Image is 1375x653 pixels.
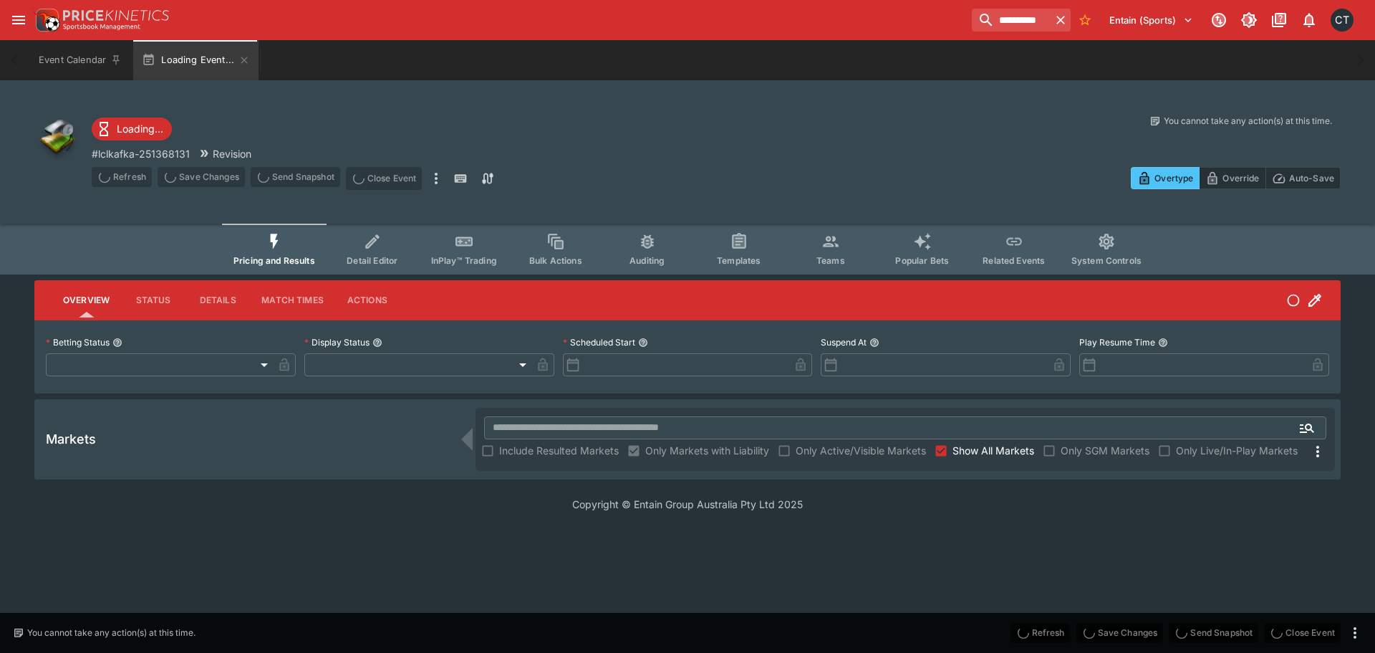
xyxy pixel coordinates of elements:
button: Betting Status [112,338,122,348]
img: other.png [34,115,80,161]
p: Loading... [117,121,163,136]
button: open drawer [6,7,32,33]
span: Only Active/Visible Markets [796,443,926,458]
h5: Markets [46,431,96,447]
p: You cannot take any action(s) at this time. [27,626,196,639]
span: Auditing [629,255,665,266]
button: Select Tenant [1101,9,1202,32]
p: Overtype [1154,171,1193,186]
span: Only Markets with Liability [645,443,769,458]
span: System Controls [1071,255,1142,266]
p: Copy To Clipboard [92,146,190,161]
span: Only SGM Markets [1061,443,1149,458]
button: Event Calendar [30,40,130,80]
span: Bulk Actions [529,255,582,266]
span: Only Live/In-Play Markets [1176,443,1298,458]
button: Notifications [1296,7,1322,33]
span: Pricing and Results [233,255,315,266]
button: Details [185,283,250,318]
button: Documentation [1266,7,1292,33]
span: Templates [717,255,761,266]
button: Cameron Tarver [1326,4,1358,36]
button: Display Status [372,338,382,348]
span: Show All Markets [952,443,1034,458]
div: Start From [1131,167,1341,189]
button: Auto-Save [1265,167,1341,189]
button: No Bookmarks [1074,9,1096,32]
p: Override [1222,171,1259,186]
button: Loading Event... [133,40,259,80]
p: Play Resume Time [1079,336,1155,348]
div: Cameron Tarver [1331,9,1354,32]
p: Revision [213,146,251,161]
button: Play Resume Time [1158,338,1168,348]
button: Open [1294,415,1320,441]
button: Actions [335,283,400,318]
button: Scheduled Start [638,338,648,348]
button: Status [121,283,185,318]
input: search [972,9,1051,32]
p: Display Status [304,336,370,348]
svg: More [1309,443,1326,460]
span: InPlay™ Trading [431,255,497,266]
button: Toggle light/dark mode [1236,7,1262,33]
button: more [428,167,445,190]
button: Overview [52,283,121,318]
img: Sportsbook Management [63,24,140,30]
img: PriceKinetics [63,10,169,21]
p: Betting Status [46,336,110,348]
p: Suspend At [821,336,867,348]
button: Match Times [250,283,335,318]
img: PriceKinetics Logo [32,6,60,34]
span: Include Resulted Markets [499,443,619,458]
span: Popular Bets [895,255,949,266]
span: Teams [816,255,845,266]
button: Suspend At [869,338,879,348]
button: Override [1199,167,1265,189]
p: Auto-Save [1289,171,1334,186]
p: Scheduled Start [563,336,635,348]
span: Detail Editor [347,255,397,266]
button: more [1346,624,1364,642]
p: You cannot take any action(s) at this time. [1164,115,1332,128]
span: Related Events [983,255,1045,266]
button: Overtype [1131,167,1200,189]
button: Connected to PK [1206,7,1232,33]
div: Event type filters [222,224,1153,275]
